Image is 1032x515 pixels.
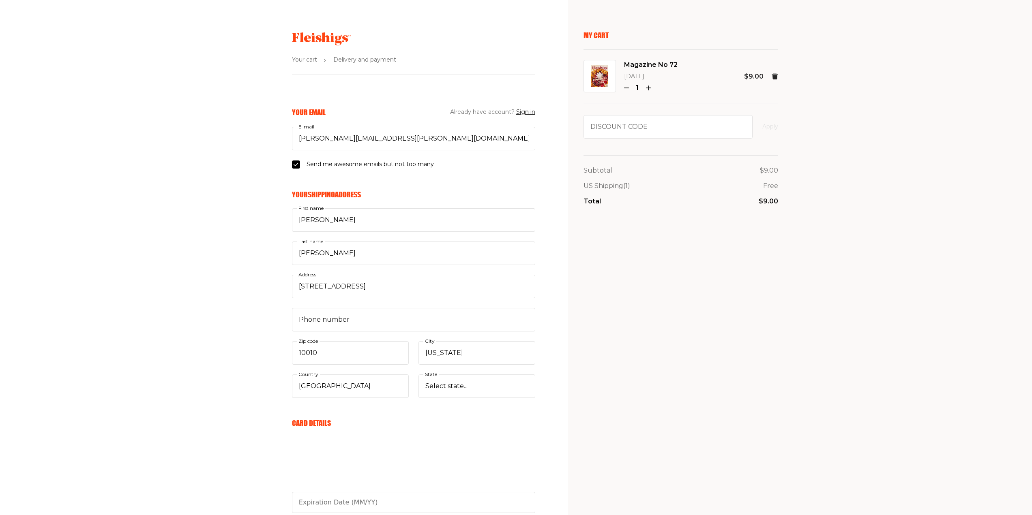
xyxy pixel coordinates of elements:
input: E-mail [292,127,535,150]
span: Your cart [292,55,317,65]
input: Send me awesome emails but not too many [292,160,300,169]
p: Subtotal [584,165,612,176]
label: Last name [297,237,325,246]
iframe: card [292,437,535,498]
span: Magazine No 72 [624,60,678,70]
input: City [418,341,535,365]
span: Already have account? [450,107,535,117]
p: Free [763,181,778,191]
p: 1 [632,83,643,93]
span: Send me awesome emails but not too many [307,160,434,169]
span: Delivery and payment [333,55,396,65]
button: Sign in [516,107,535,117]
img: Magazine No 72 Image [591,65,608,87]
select: State [418,374,535,398]
p: $9.00 [759,196,778,207]
p: My Cart [584,31,778,40]
p: Total [584,196,601,207]
p: [DATE] [624,72,678,81]
h6: Your Email [292,108,326,117]
label: Country [297,370,320,379]
input: Zip code [292,341,409,365]
label: State [423,370,439,379]
label: Zip code [297,337,320,346]
label: Address [297,270,318,279]
input: First name [292,208,535,232]
input: Please enter a valid expiration date in the format MM/YY [292,492,535,513]
p: $9.00 [760,165,778,176]
input: Discount code [584,115,753,139]
label: City [423,337,436,346]
p: $9.00 [744,71,764,82]
label: E-mail [297,122,316,131]
input: Address [292,275,535,298]
input: Phone number [292,308,535,331]
h6: Your Shipping Address [292,190,535,199]
button: Apply [762,122,778,132]
p: US Shipping (1) [584,181,630,191]
select: Country [292,374,409,398]
input: Last name [292,241,535,265]
h6: Card Details [292,419,535,427]
label: First name [297,204,325,213]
